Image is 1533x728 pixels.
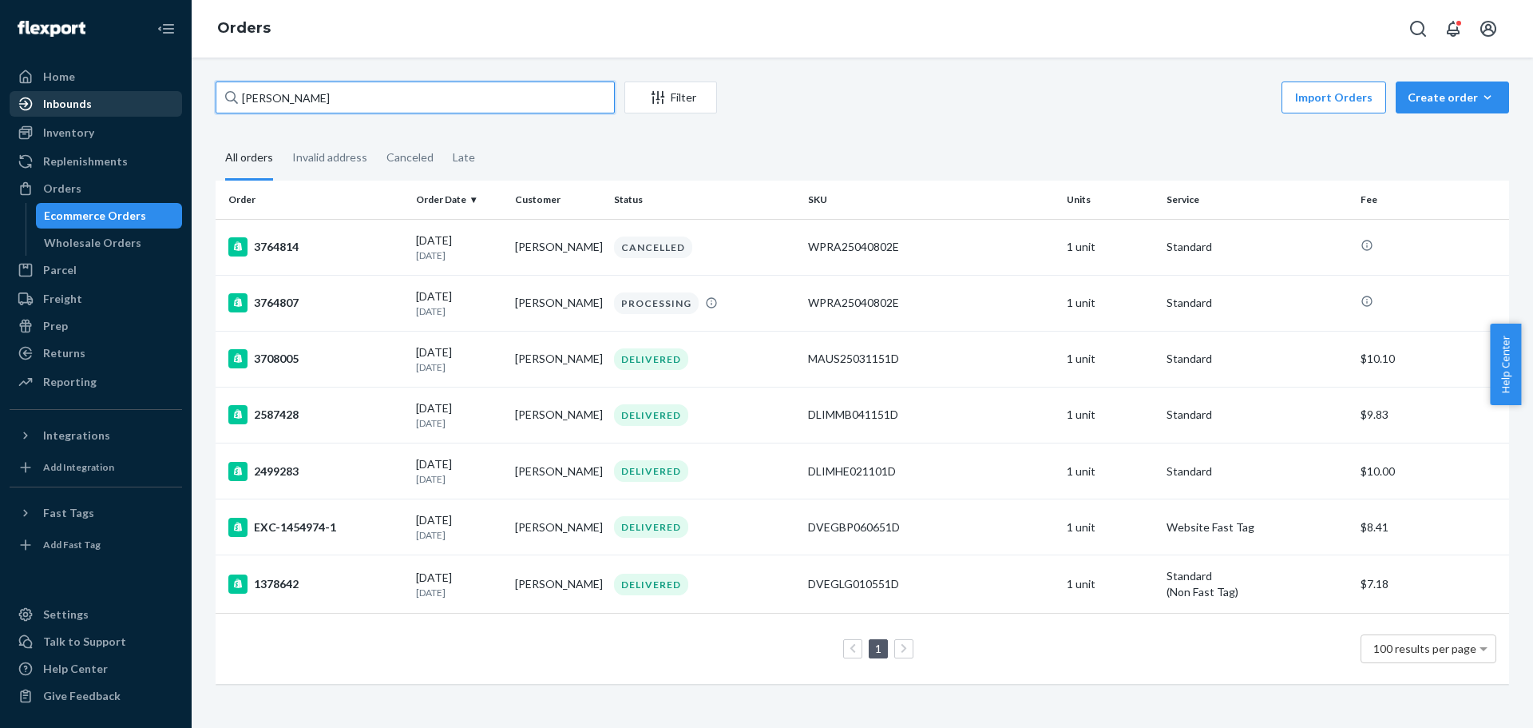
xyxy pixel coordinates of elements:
[44,208,146,224] div: Ecommerce Orders
[453,137,475,178] div: Late
[1160,181,1354,219] th: Service
[43,374,97,390] div: Reporting
[217,19,271,37] a: Orders
[872,642,885,655] a: Page 1 is your current page
[216,181,410,219] th: Order
[1167,584,1348,600] div: (Non Fast Tag)
[10,149,182,174] a: Replenishments
[43,661,108,677] div: Help Center
[808,239,1054,255] div: WPRA25040802E
[10,532,182,558] a: Add Fast Tag
[416,249,502,262] p: [DATE]
[150,13,182,45] button: Close Navigation
[614,404,688,426] div: DELIVERED
[204,6,283,52] ol: breadcrumbs
[808,295,1054,311] div: WPRA25040802E
[1354,387,1509,443] td: $9.83
[43,181,81,197] div: Orders
[216,82,615,113] input: Search orders
[614,574,688,595] div: DELIVERED
[509,331,608,387] td: [PERSON_NAME]
[1060,275,1159,331] td: 1 unit
[43,634,126,650] div: Talk to Support
[509,219,608,275] td: [PERSON_NAME]
[43,153,128,169] div: Replenishments
[10,120,182,145] a: Inventory
[614,237,692,258] div: CANCELLED
[808,351,1054,367] div: MAUS25031151D
[1167,519,1348,535] p: Website Fast Tag
[228,518,403,537] div: EXC-1454974-1
[43,96,92,112] div: Inbounds
[624,82,717,113] button: Filter
[43,607,89,623] div: Settings
[10,602,182,627] a: Settings
[1167,351,1348,367] p: Standard
[228,237,403,257] div: 3764814
[1060,181,1159,219] th: Units
[416,344,502,374] div: [DATE]
[515,193,601,206] div: Customer
[1437,13,1469,45] button: Open notifications
[1490,324,1521,405] button: Help Center
[43,125,94,141] div: Inventory
[10,629,182,654] a: Talk to Support
[614,292,699,314] div: PROCESSING
[10,286,182,312] a: Freight
[10,423,182,448] button: Integrations
[1060,555,1159,614] td: 1 unit
[43,318,68,334] div: Prep
[416,456,502,486] div: [DATE]
[43,538,101,551] div: Add Fast Tag
[228,462,403,481] div: 2499283
[416,233,502,262] div: [DATE]
[228,405,403,424] div: 2587428
[10,656,182,682] a: Help Center
[43,505,94,521] div: Fast Tags
[1396,82,1509,113] button: Create order
[43,262,77,278] div: Parcel
[43,688,121,704] div: Give Feedback
[1060,219,1159,275] td: 1 unit
[386,137,434,178] div: Canceled
[228,349,403,368] div: 3708005
[808,519,1054,535] div: DVEGBP060651D
[1373,642,1476,655] span: 100 results per page
[808,407,1054,423] div: DLIMMB041151D
[509,499,608,555] td: [PERSON_NAME]
[10,500,182,526] button: Fast Tags
[43,428,110,444] div: Integrations
[1281,82,1386,113] button: Import Orders
[509,555,608,614] td: [PERSON_NAME]
[416,304,502,318] p: [DATE]
[1472,13,1504,45] button: Open account menu
[1167,463,1348,479] p: Standard
[808,463,1054,479] div: DLIMHE021101D
[43,291,82,307] div: Freight
[10,313,182,339] a: Prep
[36,203,183,229] a: Ecommerce Orders
[625,90,716,105] div: Filter
[1060,331,1159,387] td: 1 unit
[614,460,688,482] div: DELIVERED
[1354,499,1509,555] td: $8.41
[1167,239,1348,255] p: Standard
[416,472,502,486] p: [DATE]
[1167,407,1348,423] p: Standard
[808,576,1054,592] div: DVEGLG010551D
[1060,387,1159,443] td: 1 unit
[36,230,183,256] a: Wholesale Orders
[43,345,85,361] div: Returns
[416,586,502,599] p: [DATE]
[225,137,273,181] div: All orders
[10,340,182,366] a: Returns
[509,275,608,331] td: [PERSON_NAME]
[10,176,182,201] a: Orders
[10,91,182,117] a: Inbounds
[410,181,509,219] th: Order Date
[509,444,608,499] td: [PERSON_NAME]
[416,528,502,542] p: [DATE]
[416,512,502,542] div: [DATE]
[614,516,688,538] div: DELIVERED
